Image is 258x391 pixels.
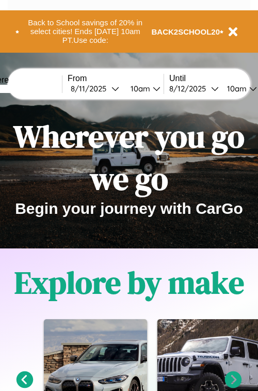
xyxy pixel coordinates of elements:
div: 8 / 11 / 2025 [71,84,111,93]
b: BACK2SCHOOL20 [152,27,220,36]
div: 10am [125,84,153,93]
button: 8/11/2025 [68,83,122,94]
button: 10am [122,83,164,94]
button: Back to School savings of 20% in select cities! Ends [DATE] 10am PT.Use code: [19,15,152,48]
div: 10am [222,84,249,93]
h1: Explore by make [14,261,244,304]
label: From [68,74,164,83]
div: 8 / 12 / 2025 [169,84,211,93]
